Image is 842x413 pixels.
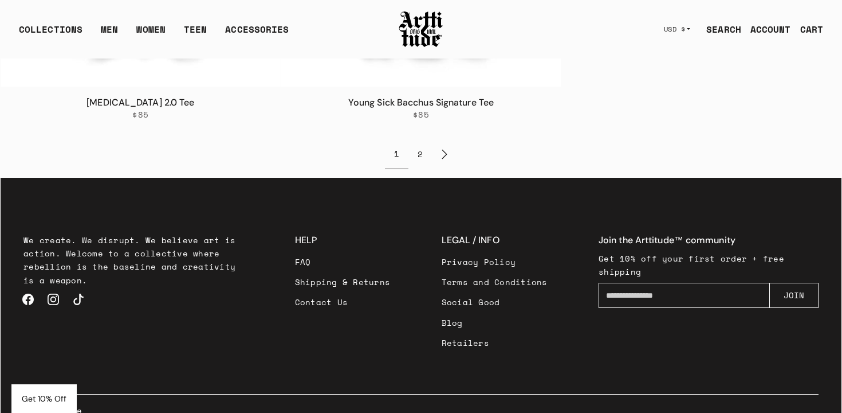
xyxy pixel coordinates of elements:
div: COLLECTIONS [19,22,82,45]
ul: Main navigation [10,22,298,45]
p: We create. We disrupt. We believe art is action. Welcome to a collective where rebellion is the b... [23,233,243,286]
h3: HELP [295,233,391,247]
a: [MEDICAL_DATA] 2.0 Tee [86,96,194,108]
button: USD $ [657,17,698,42]
img: Arttitude [398,10,444,49]
div: Get 10% Off [11,384,77,413]
span: Get 10% Off [22,393,66,404]
a: Young Sick Bacchus Signature Tee [348,96,494,108]
a: MEN [101,22,118,45]
a: Facebook [15,287,41,312]
a: 2 [408,139,432,169]
a: Contact Us [295,292,391,312]
a: Next page [432,139,457,169]
a: FAQ [295,252,391,272]
h3: LEGAL / INFO [442,233,548,247]
input: Enter your email [599,283,770,308]
div: CART [800,22,823,36]
h4: Join the Arttitude™ community [599,233,819,247]
a: Blog [442,313,548,333]
a: Instagram [41,287,66,312]
a: SEARCH [697,18,741,41]
span: USD $ [664,25,686,34]
span: $85 [413,110,429,120]
button: JOIN [769,283,819,308]
li: Navigate to page 1 [385,139,408,169]
a: Social Good [442,292,548,312]
button: 1 [385,139,408,169]
a: Terms and Conditions [442,272,548,292]
p: Get 10% off your first order + free shipping [599,252,819,278]
a: Open cart [791,18,823,41]
a: ACCOUNT [741,18,791,41]
a: Shipping & Returns [295,272,391,292]
span: $85 [132,110,148,120]
a: TEEN [184,22,207,45]
a: Privacy Policy [442,252,548,272]
a: Retailers [442,333,548,353]
a: WOMEN [136,22,166,45]
div: ACCESSORIES [225,22,289,45]
a: TikTok [66,287,91,312]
